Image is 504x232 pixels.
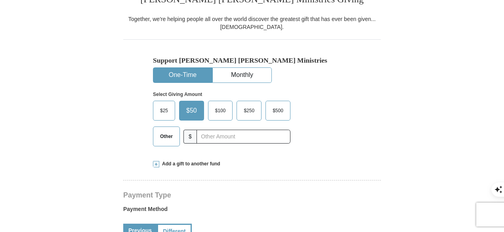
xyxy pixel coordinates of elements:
[123,205,381,217] label: Payment Method
[269,105,287,117] span: $500
[153,68,212,82] button: One-Time
[211,105,230,117] span: $100
[123,15,381,31] div: Together, we're helping people all over the world discover the greatest gift that has ever been g...
[183,130,197,144] span: $
[123,192,381,198] h4: Payment Type
[213,68,271,82] button: Monthly
[197,130,290,144] input: Other Amount
[156,130,177,142] span: Other
[182,105,201,117] span: $50
[153,56,351,65] h5: Support [PERSON_NAME] [PERSON_NAME] Ministries
[159,161,220,167] span: Add a gift to another fund
[156,105,172,117] span: $25
[240,105,258,117] span: $250
[153,92,202,97] strong: Select Giving Amount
